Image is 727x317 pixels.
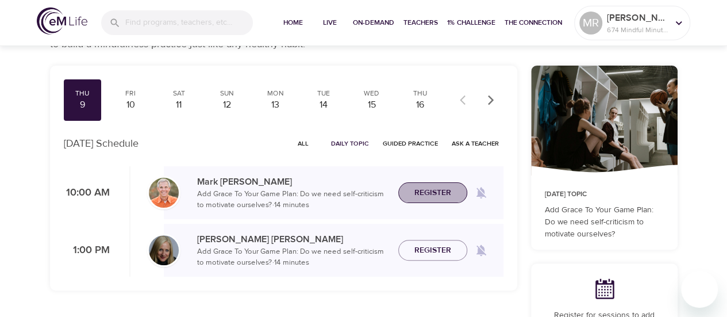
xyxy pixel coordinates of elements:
[357,89,386,98] div: Wed
[290,138,317,149] span: All
[164,89,193,98] div: Sat
[213,98,241,112] div: 12
[197,246,389,269] p: Add Grace To Your Game Plan: Do we need self-criticism to motivate ourselves? · 14 minutes
[261,89,290,98] div: Mon
[403,17,438,29] span: Teachers
[505,17,562,29] span: The Connection
[414,243,451,258] span: Register
[64,185,110,201] p: 10:00 AM
[197,175,389,189] p: Mark [PERSON_NAME]
[37,7,87,35] img: logo
[64,136,139,151] p: [DATE] Schedule
[378,135,443,152] button: Guided Practice
[398,240,467,261] button: Register
[125,10,253,35] input: Find programs, teachers, etc...
[149,235,179,265] img: Diane_Renz-min.jpg
[116,89,145,98] div: Fri
[68,98,97,112] div: 9
[579,12,602,35] div: MR
[467,179,495,207] span: Remind me when a class goes live every Thursday at 10:00 AM
[285,135,322,152] button: All
[149,178,179,208] img: Mark_Pirtle-min.jpg
[213,89,241,98] div: Sun
[406,98,434,112] div: 16
[279,17,307,29] span: Home
[197,189,389,211] p: Add Grace To Your Game Plan: Do we need self-criticism to motivate ourselves? · 14 minutes
[197,232,389,246] p: [PERSON_NAME] [PERSON_NAME]
[164,98,193,112] div: 11
[545,189,664,200] p: [DATE] Topic
[326,135,374,152] button: Daily Topic
[309,98,338,112] div: 14
[467,236,495,264] span: Remind me when a class goes live every Thursday at 1:00 PM
[116,98,145,112] div: 10
[331,138,369,149] span: Daily Topic
[414,186,451,200] span: Register
[383,138,438,149] span: Guided Practice
[309,89,338,98] div: Tue
[64,243,110,258] p: 1:00 PM
[357,98,386,112] div: 15
[261,98,290,112] div: 13
[68,89,97,98] div: Thu
[398,182,467,204] button: Register
[316,17,344,29] span: Live
[607,25,668,35] p: 674 Mindful Minutes
[607,11,668,25] p: [PERSON_NAME]
[447,135,503,152] button: Ask a Teacher
[681,271,718,308] iframe: Button to launch messaging window
[353,17,394,29] span: On-Demand
[452,138,499,149] span: Ask a Teacher
[447,17,495,29] span: 1% Challenge
[406,89,434,98] div: Thu
[545,204,664,240] p: Add Grace To Your Game Plan: Do we need self-criticism to motivate ourselves?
